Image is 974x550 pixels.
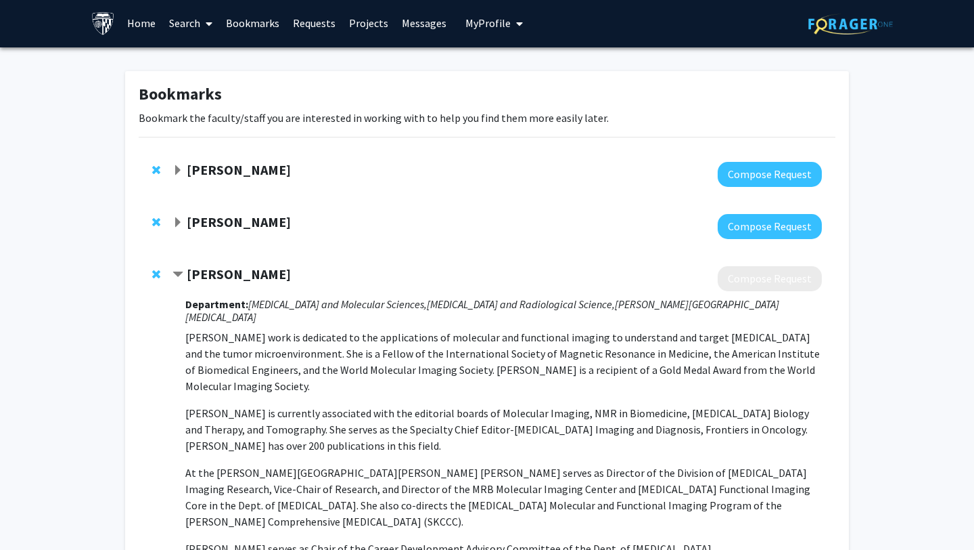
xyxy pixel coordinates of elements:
[718,162,822,187] button: Compose Request to Peisong Gao
[10,489,57,540] iframe: Chat
[185,405,822,454] p: [PERSON_NAME] is currently associated with the editorial boards of Molecular Imaging, NMR in Biom...
[187,266,291,282] strong: [PERSON_NAME]
[187,161,291,178] strong: [PERSON_NAME]
[187,213,291,230] strong: [PERSON_NAME]
[465,16,511,30] span: My Profile
[152,217,160,228] span: Remove Elia Duh from bookmarks
[172,270,183,280] span: Contract Zaver Bhujwalla Bookmark
[718,266,822,291] button: Compose Request to Zaver Bhujwalla
[172,217,183,228] span: Expand Elia Duh Bookmark
[808,14,893,35] img: ForagerOne Logo
[185,329,822,394] p: [PERSON_NAME] work is dedicated to the applications of molecular and functional imaging to unders...
[248,297,427,311] i: [MEDICAL_DATA] and Molecular Sciences,
[718,214,822,239] button: Compose Request to Elia Duh
[427,297,615,311] i: [MEDICAL_DATA] and Radiological Science,
[185,297,779,324] i: [PERSON_NAME][GEOGRAPHIC_DATA][MEDICAL_DATA]
[172,165,183,176] span: Expand Peisong Gao Bookmark
[185,465,822,530] p: At the [PERSON_NAME][GEOGRAPHIC_DATA][PERSON_NAME] [PERSON_NAME] serves as Director of the Divisi...
[139,110,835,126] p: Bookmark the faculty/staff you are interested in working with to help you find them more easily l...
[152,269,160,280] span: Remove Zaver Bhujwalla from bookmarks
[152,165,160,175] span: Remove Peisong Gao from bookmarks
[91,12,115,35] img: Johns Hopkins University Logo
[139,85,835,104] h1: Bookmarks
[185,297,248,311] strong: Department:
